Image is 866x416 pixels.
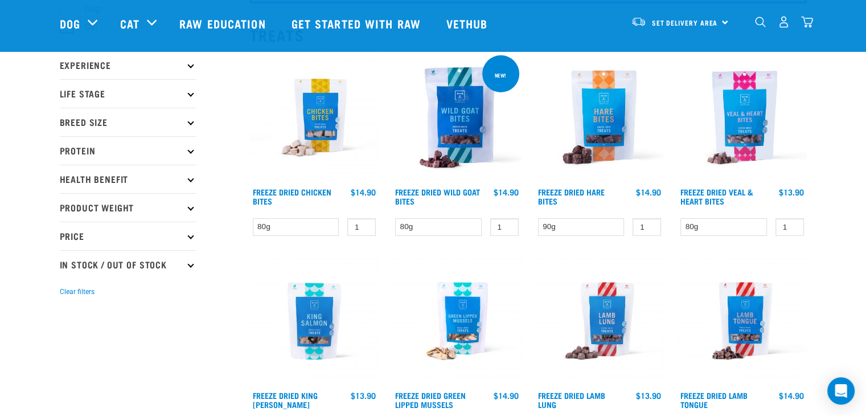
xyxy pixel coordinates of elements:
[631,17,646,27] img: van-moving.png
[168,1,280,46] a: Raw Education
[351,391,376,400] div: $13.90
[120,15,139,32] a: Cat
[779,187,804,197] div: $13.90
[490,67,511,84] div: new!
[494,187,519,197] div: $14.90
[538,190,605,203] a: Freeze Dried Hare Bites
[347,218,376,236] input: 1
[778,16,790,28] img: user.png
[351,187,376,197] div: $14.90
[392,53,522,182] img: Raw Essentials Freeze Dried Wild Goat Bites PetTreats Product Shot
[538,393,605,406] a: Freeze Dried Lamb Lung
[395,393,466,406] a: Freeze Dried Green Lipped Mussels
[494,391,519,400] div: $14.90
[678,53,807,182] img: Raw Essentials Freeze Dried Veal & Heart Bites Treats
[60,79,196,108] p: Life Stage
[755,17,766,27] img: home-icon-1@2x.png
[60,250,196,279] p: In Stock / Out Of Stock
[535,256,664,386] img: RE Product Shoot 2023 Nov8571
[60,15,80,32] a: Dog
[60,193,196,222] p: Product Weight
[60,222,196,250] p: Price
[435,1,502,46] a: Vethub
[680,190,753,203] a: Freeze Dried Veal & Heart Bites
[280,1,435,46] a: Get started with Raw
[60,108,196,136] p: Breed Size
[250,256,379,386] img: RE Product Shoot 2023 Nov8584
[60,136,196,165] p: Protein
[652,21,718,25] span: Set Delivery Area
[633,218,661,236] input: 1
[395,190,480,203] a: Freeze Dried Wild Goat Bites
[60,51,196,79] p: Experience
[827,377,855,405] div: Open Intercom Messenger
[779,391,804,400] div: $14.90
[636,391,661,400] div: $13.90
[535,53,664,182] img: Raw Essentials Freeze Dried Hare Bites
[636,187,661,197] div: $14.90
[801,16,813,28] img: home-icon@2x.png
[490,218,519,236] input: 1
[60,165,196,193] p: Health Benefit
[253,190,331,203] a: Freeze Dried Chicken Bites
[680,393,748,406] a: Freeze Dried Lamb Tongue
[678,256,807,386] img: RE Product Shoot 2023 Nov8575
[250,53,379,182] img: RE Product Shoot 2023 Nov8581
[392,256,522,386] img: RE Product Shoot 2023 Nov8551
[253,393,318,406] a: Freeze Dried King [PERSON_NAME]
[60,287,95,297] button: Clear filters
[775,218,804,236] input: 1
